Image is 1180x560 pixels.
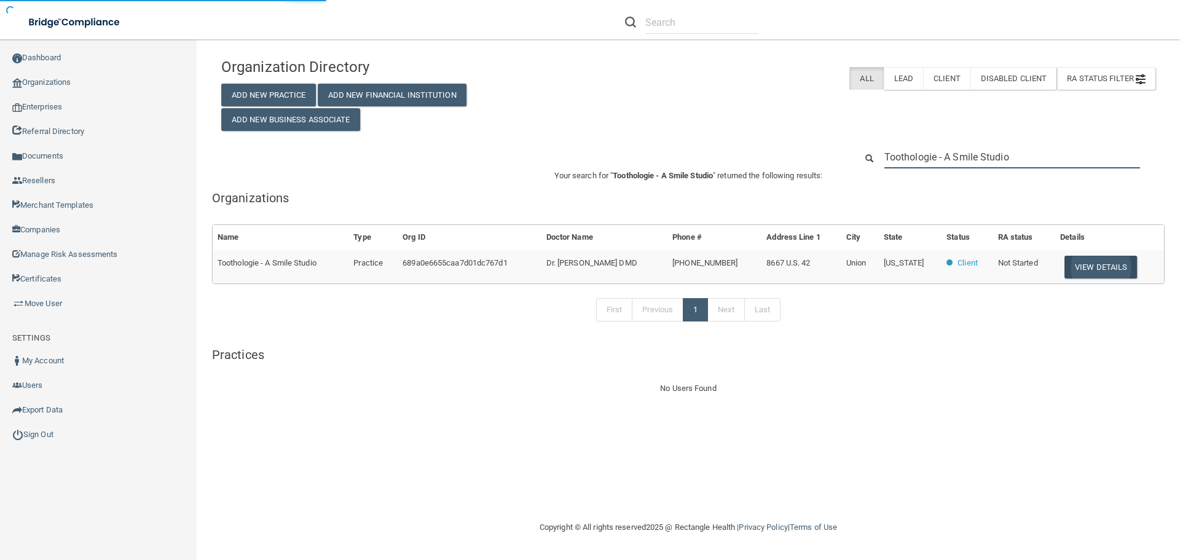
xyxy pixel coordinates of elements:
[221,84,316,106] button: Add New Practice
[1064,256,1137,278] button: View Details
[744,298,781,321] a: Last
[790,523,837,532] a: Terms of Use
[846,258,867,267] span: Union
[12,78,22,88] img: organization-icon.f8decf85.png
[1055,225,1164,250] th: Details
[464,508,913,547] div: Copyright © All rights reserved 2025 @ Rectangle Health | |
[221,108,360,131] button: Add New Business Associate
[613,171,713,180] span: Toothologie - A Smile Studio
[993,225,1056,250] th: RA status
[596,298,633,321] a: First
[12,429,23,440] img: ic_power_dark.7ecde6b1.png
[879,225,942,250] th: State
[18,10,132,35] img: bridge_compliance_login_screen.278c3ca4.svg
[541,225,667,250] th: Doctor Name
[221,59,521,75] h4: Organization Directory
[625,17,636,28] img: ic-search.3b580494.png
[353,258,383,267] span: Practice
[12,405,22,415] img: icon-export.b9366987.png
[923,67,970,90] label: Client
[212,191,1165,205] h5: Organizations
[12,53,22,63] img: ic_dashboard_dark.d01f4a41.png
[12,381,22,390] img: icon-users.e205127d.png
[546,258,637,267] span: Dr. [PERSON_NAME] DMD
[884,258,924,267] span: [US_STATE]
[667,225,761,250] th: Phone #
[958,256,978,270] p: Client
[1067,74,1146,83] span: RA Status Filter
[683,298,708,321] a: 1
[970,67,1057,90] label: Disabled Client
[884,146,1140,168] input: Search
[403,258,507,267] span: 689a0e6655caa7d01dc767d1
[348,225,398,250] th: Type
[632,298,683,321] a: Previous
[849,67,883,90] label: All
[998,258,1038,267] span: Not Started
[212,381,1165,396] div: No Users Found
[12,331,50,345] label: SETTINGS
[318,84,466,106] button: Add New Financial Institution
[707,298,744,321] a: Next
[218,258,317,267] span: Toothologie - A Smile Studio
[766,258,810,267] span: 8667 U.S. 42
[213,225,348,250] th: Name
[761,225,841,250] th: Address Line 1
[739,523,787,532] a: Privacy Policy
[12,298,25,310] img: briefcase.64adab9b.png
[645,11,758,34] input: Search
[672,258,737,267] span: [PHONE_NUMBER]
[212,348,1165,361] h5: Practices
[967,473,1165,522] iframe: Drift Widget Chat Controller
[12,176,22,186] img: ic_reseller.de258add.png
[12,103,22,112] img: enterprise.0d942306.png
[942,225,993,250] th: Status
[841,225,879,250] th: City
[1136,74,1146,84] img: icon-filter@2x.21656d0b.png
[884,67,923,90] label: Lead
[212,168,1165,183] p: Your search for " " returned the following results:
[12,152,22,162] img: icon-documents.8dae5593.png
[398,225,541,250] th: Org ID
[12,356,22,366] img: ic_user_dark.df1a06c3.png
